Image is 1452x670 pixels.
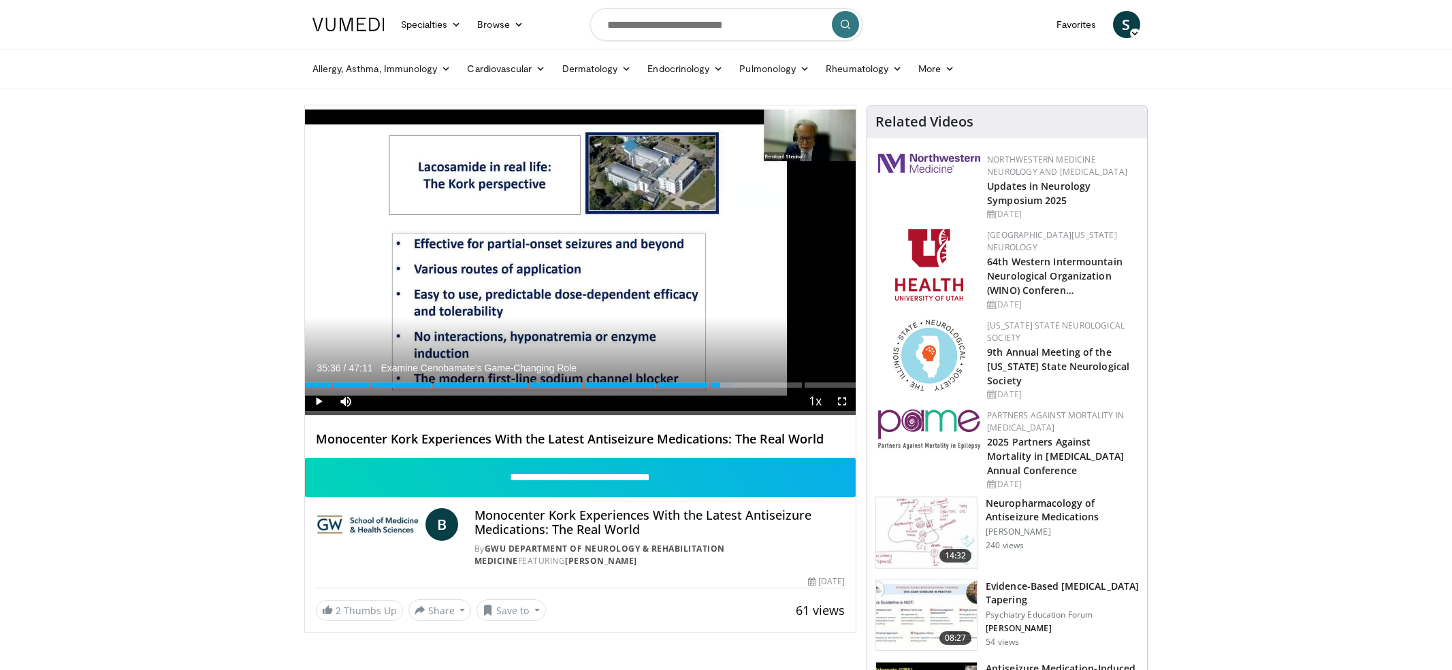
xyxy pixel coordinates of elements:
a: 2 Thumbs Up [316,600,403,621]
a: More [910,55,963,82]
a: [GEOGRAPHIC_DATA][US_STATE] Neurology [987,229,1117,253]
a: Partners Against Mortality in [MEDICAL_DATA] [987,409,1124,433]
img: 67f01596-a24c-4eb8-8e8d-fa35551849a0.150x105_q85_crop-smart_upscale.jpg [876,580,977,651]
a: Specialties [393,11,470,38]
a: Pulmonology [731,55,818,82]
a: GWU Department of Neurology & Rehabilitation Medicine [474,543,725,567]
h4: Related Videos [875,114,973,130]
img: eb8b354f-837c-42f6-ab3d-1e8ded9eaae7.png.150x105_q85_autocrop_double_scale_upscale_version-0.2.png [878,409,980,450]
div: By FEATURING [474,543,845,567]
div: Progress Bar [305,382,856,388]
img: 71a8b48c-8850-4916-bbdd-e2f3ccf11ef9.png.150x105_q85_autocrop_double_scale_upscale_version-0.2.png [893,320,965,391]
div: [DATE] [987,478,1136,490]
button: Mute [332,388,359,415]
img: f6362829-b0a3-407d-a044-59546adfd345.png.150x105_q85_autocrop_double_scale_upscale_version-0.2.png [895,229,963,301]
a: Cardiovascular [459,55,553,82]
a: Updates in Neurology Symposium 2025 [987,180,1091,207]
div: [DATE] [808,575,845,588]
button: Share [408,599,472,621]
input: Search topics, interventions [590,8,862,41]
a: [PERSON_NAME] [565,555,637,567]
a: 08:27 Evidence-Based [MEDICAL_DATA] Tapering Psychiatry Education Forum [PERSON_NAME] 54 views [875,580,1139,652]
h4: Monocenter Kork Experiences With the Latest Antiseizure Medications: The Real World [316,432,845,447]
span: 47:11 [349,363,372,373]
a: 9th Annual Meeting of the [US_STATE] State Neurological Society [987,346,1129,387]
div: [DATE] [987,388,1136,401]
div: [DATE] [987,299,1136,311]
a: Endocrinology [639,55,731,82]
button: Save to [477,599,546,621]
span: Examine Cenobamate's Game-Changing Role [381,362,577,374]
a: Allergy, Asthma, Immunology [304,55,459,82]
p: 240 views [986,540,1024,551]
a: [US_STATE] State Neurological Society [987,320,1125,344]
span: 08:27 [939,631,972,645]
img: GWU Department of Neurology & Rehabilitation Medicine [316,508,420,541]
p: Psychiatry Education Forum [986,609,1139,620]
button: Fullscreen [828,388,856,415]
a: 14:32 Neuropharmacology of Antiseizure Medications [PERSON_NAME] 240 views [875,497,1139,569]
a: 64th Western Intermountain Neurological Organization (WINO) Conferen… [987,255,1123,297]
span: 2 [336,604,341,617]
a: Northwestern Medicine Neurology and [MEDICAL_DATA] [987,154,1127,178]
a: 2025 Partners Against Mortality in [MEDICAL_DATA] Annual Conference [987,435,1124,477]
div: [DATE] [987,208,1136,220]
img: 2a462fb6-9365-492a-ac79-3166a6f924d8.png.150x105_q85_autocrop_double_scale_upscale_version-0.2.jpg [878,154,980,173]
img: VuMedi Logo [312,18,385,31]
button: Play [305,388,332,415]
span: / [344,363,346,373]
video-js: Video Player [305,105,856,416]
h4: Monocenter Kork Experiences With the Latest Antiseizure Medications: The Real World [474,508,845,537]
button: Playback Rate [801,388,828,415]
p: [PERSON_NAME] [986,526,1139,537]
a: B [425,508,458,541]
h3: Evidence-Based [MEDICAL_DATA] Tapering [986,580,1139,607]
p: 54 views [986,637,1019,648]
p: [PERSON_NAME] [986,623,1139,634]
img: e258684e-4bcd-4ffc-ad60-dc5a1a76ac15.150x105_q85_crop-smart_upscale.jpg [876,497,977,568]
span: 35:36 [317,363,341,373]
a: S [1113,11,1140,38]
a: Browse [469,11,532,38]
a: Rheumatology [818,55,910,82]
a: Dermatology [554,55,640,82]
span: 14:32 [939,549,972,563]
a: Favorites [1048,11,1105,38]
h3: Neuropharmacology of Antiseizure Medications [986,497,1139,524]
span: 61 views [796,602,845,618]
